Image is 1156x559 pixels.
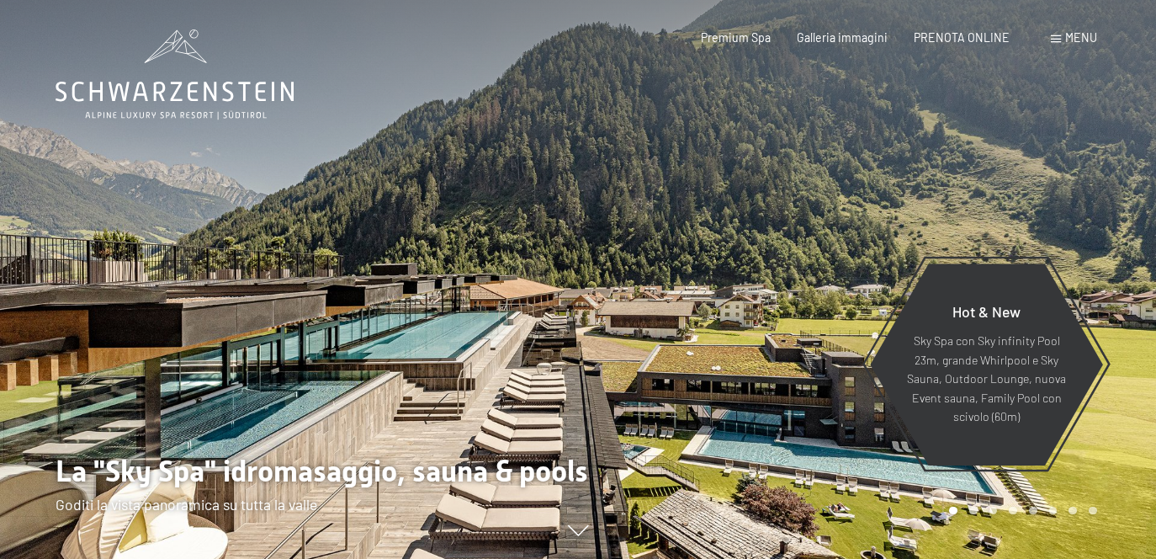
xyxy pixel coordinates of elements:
[1069,507,1077,515] div: Carousel Page 7
[1089,507,1097,515] div: Carousel Page 8
[797,30,888,45] a: Galleria immagini
[943,507,1096,515] div: Carousel Pagination
[952,302,1021,321] span: Hot & New
[914,30,1010,45] a: PRENOTA ONLINE
[1029,507,1037,515] div: Carousel Page 5
[949,507,957,515] div: Carousel Page 1 (Current Slide)
[701,30,771,45] a: Premium Spa
[969,507,978,515] div: Carousel Page 2
[1049,507,1058,515] div: Carousel Page 6
[906,332,1067,427] p: Sky Spa con Sky infinity Pool 23m, grande Whirlpool e Sky Sauna, Outdoor Lounge, nuova Event saun...
[869,263,1104,466] a: Hot & New Sky Spa con Sky infinity Pool 23m, grande Whirlpool e Sky Sauna, Outdoor Lounge, nuova ...
[1065,30,1097,45] span: Menu
[1009,507,1017,515] div: Carousel Page 4
[989,507,998,515] div: Carousel Page 3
